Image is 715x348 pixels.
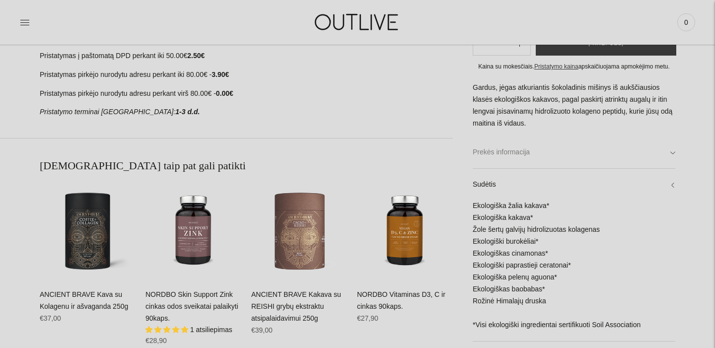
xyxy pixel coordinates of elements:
[40,183,136,279] a: ANCIENT BRAVE Kava su Kolagenu ir ašvaganda 250g
[251,290,341,322] a: ANCIENT BRAVE Kakava su REISHI grybų ekstraktu atsipalaidavimui 250g
[145,326,190,334] span: 5.00 stars
[473,137,675,168] a: Prekės informacija
[473,168,675,200] a: Sudėtis
[216,89,233,97] strong: 0.00€
[175,108,200,116] strong: 1-3 d.d.
[40,108,175,116] em: Pristatymo terminai [GEOGRAPHIC_DATA]:
[357,290,445,310] a: NORDBO Vitaminas D3, C ir cinkas 90kaps.
[40,290,128,310] a: ANCIENT BRAVE Kava su Kolagenu ir ašvaganda 250g
[473,82,675,130] p: Gardus, jėgas atkuriantis šokoladinis mišinys iš aukščiausios klasės ekologiškos kakavos, pagal p...
[679,15,693,29] span: 0
[40,88,453,100] p: Pristatymas pirkėjo nurodytu adresu perkant virš 80.00€ -
[187,52,205,60] strong: 2.50€
[295,5,420,39] img: OUTLIVE
[473,200,675,341] div: Ekologiška žalia kakava* Ekologiška kakava* Žole šertų galvijų hidrolizuotas kolagenas Ekologiški...
[473,62,675,72] div: Kaina su mokesčiais. apskaičiuojama apmokėjimo metu.
[40,69,453,81] p: Pristatymas pirkėjo nurodytu adresu perkant iki 80.00€ -
[145,337,167,345] span: €28,90
[190,326,232,334] span: 1 atsiliepimas
[251,326,273,334] span: €39,00
[212,70,229,78] strong: 3.90€
[677,11,695,33] a: 0
[534,63,578,70] a: Pristatymo kaina
[40,314,61,322] span: €37,00
[145,290,238,322] a: NORDBO Skin Support Zink cinkas odos sveikatai palaikyti 90kaps.
[40,158,453,173] h2: [DEMOGRAPHIC_DATA] taip pat gali patikti
[40,50,453,62] p: Pristatymas į paštomatą DPD perkant iki 50.00€
[145,183,241,279] a: NORDBO Skin Support Zink cinkas odos sveikatai palaikyti 90kaps.
[251,183,347,279] a: ANCIENT BRAVE Kakava su REISHI grybų ekstraktu atsipalaidavimui 250g
[357,314,378,322] span: €27,90
[357,183,453,279] a: NORDBO Vitaminas D3, C ir cinkas 90kaps.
